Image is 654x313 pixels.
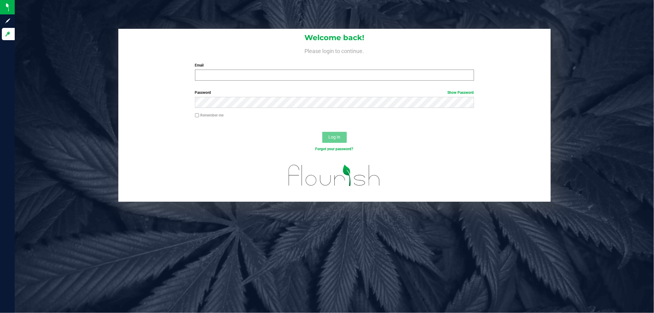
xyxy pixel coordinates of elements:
[280,158,388,193] img: flourish_logo.svg
[5,18,11,24] inline-svg: Sign up
[322,132,347,143] button: Log In
[5,31,11,37] inline-svg: Log in
[195,113,224,118] label: Remember me
[328,135,340,139] span: Log In
[316,147,354,151] a: Forgot your password?
[195,113,199,117] input: Remember me
[195,90,211,95] span: Password
[448,90,474,95] a: Show Password
[195,63,474,68] label: Email
[118,34,551,42] h1: Welcome back!
[118,47,551,54] h4: Please login to continue.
